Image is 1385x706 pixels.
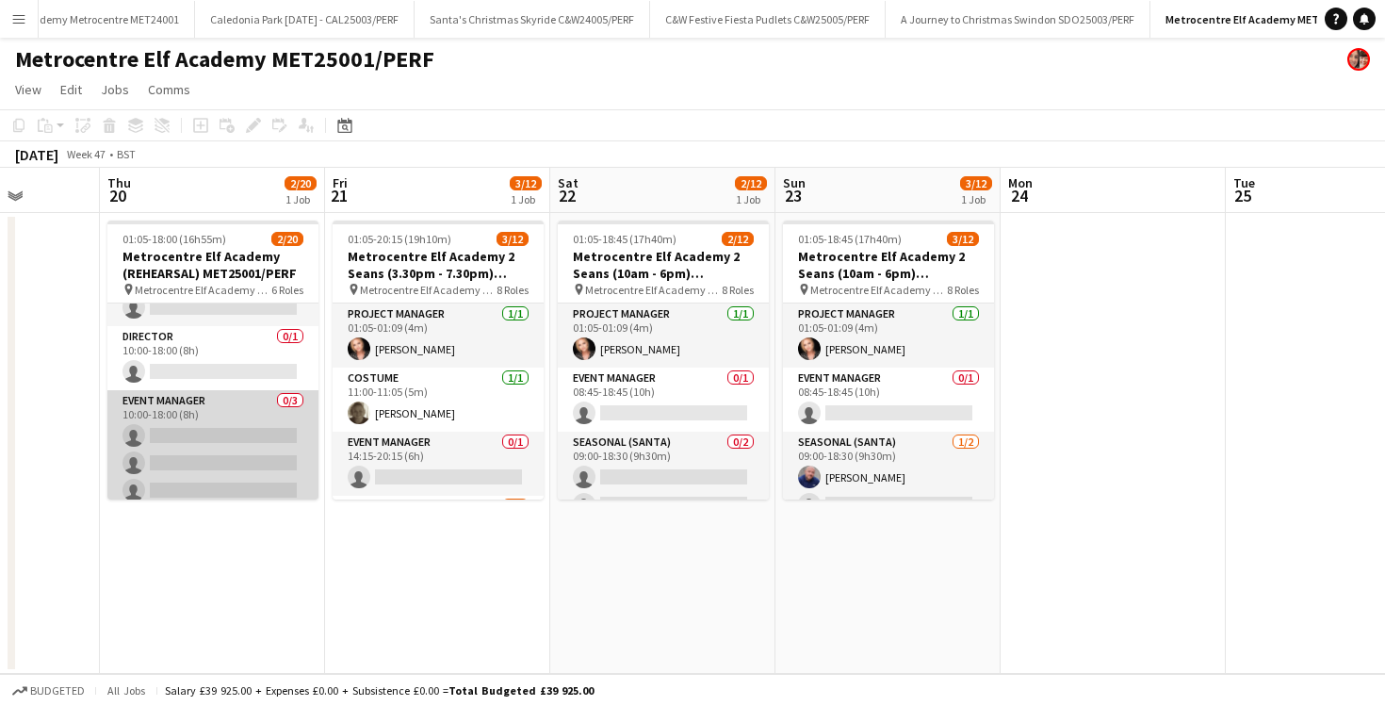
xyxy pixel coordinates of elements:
span: 6 Roles [271,283,303,297]
span: Mon [1008,174,1033,191]
div: 1 Job [511,192,541,206]
app-job-card: 01:05-18:00 (16h55m)2/20Metrocentre Elf Academy (REHEARSAL) MET25001/PERF Metrocentre Elf Academy... [107,221,318,500]
h3: Metrocentre Elf Academy 2 Seans (10am - 6pm) MET25001/PERF [783,248,994,282]
span: 21 [330,185,348,206]
span: 3/12 [497,232,529,246]
app-job-card: 01:05-18:45 (17h40m)3/12Metrocentre Elf Academy 2 Seans (10am - 6pm) MET25001/PERF Metrocentre El... [783,221,994,500]
button: Caledonia Park [DATE] - CAL25003/PERF [195,1,415,38]
a: Comms [140,77,198,102]
app-card-role: Event Manager0/310:00-18:00 (8h) [107,390,318,509]
span: Jobs [101,81,129,98]
span: 2/12 [735,176,767,190]
span: 3/12 [510,176,542,190]
span: 2/20 [271,232,303,246]
h3: Metrocentre Elf Academy 2 Seans (3.30pm - 7.30pm) MET25001/PERF [333,248,544,282]
span: 01:05-18:00 (16h55m) [122,232,226,246]
button: C&W Festive Fiesta Pudlets C&W25005/PERF [650,1,886,38]
app-card-role: Costume1/111:00-11:05 (5m)[PERSON_NAME] [333,368,544,432]
span: 24 [1005,185,1033,206]
span: 25 [1230,185,1255,206]
span: 8 Roles [497,283,529,297]
span: 2/12 [722,232,754,246]
button: A Journey to Christmas Swindon SDO25003/PERF [886,1,1150,38]
app-card-role: Project Manager1/101:05-01:09 (4m)[PERSON_NAME] [558,304,769,368]
div: 1 Job [736,192,766,206]
span: Metrocentre Elf Academy MET25001/PERF [360,283,497,297]
app-card-role: Seasonal (Santa)1/209:00-18:30 (9h30m)[PERSON_NAME] [783,432,994,523]
span: 20 [105,185,131,206]
span: 8 Roles [947,283,979,297]
span: 3/12 [960,176,992,190]
a: Edit [53,77,90,102]
h3: Metrocentre Elf Academy (REHEARSAL) MET25001/PERF [107,248,318,282]
button: Santa's Christmas Skyride C&W24005/PERF [415,1,650,38]
div: BST [117,147,136,161]
app-card-role: Project Manager1/101:05-01:09 (4m)[PERSON_NAME] [783,304,994,368]
app-card-role: Seasonal (Santa)1/2 [333,496,544,587]
div: [DATE] [15,145,58,164]
app-job-card: 01:05-20:15 (19h10m)3/12Metrocentre Elf Academy 2 Seans (3.30pm - 7.30pm) MET25001/PERF Metrocent... [333,221,544,500]
app-card-role: Event Manager0/108:45-18:45 (10h) [558,368,769,432]
app-job-card: 01:05-18:45 (17h40m)2/12Metrocentre Elf Academy 2 Seans (10am - 6pm) MET25001/PERF Metrocentre El... [558,221,769,500]
span: 3/12 [947,232,979,246]
app-card-role: Event Manager0/114:15-20:15 (6h) [333,432,544,496]
button: Budgeted [9,681,88,701]
span: 22 [555,185,578,206]
app-user-avatar: Performer Department [1347,48,1370,71]
span: Fri [333,174,348,191]
span: Total Budgeted £39 925.00 [448,683,594,698]
span: 8 Roles [722,283,754,297]
div: 1 Job [285,192,316,206]
span: Comms [148,81,190,98]
span: 01:05-18:45 (17h40m) [573,232,676,246]
app-card-role: Director0/110:00-18:00 (8h) [107,326,318,390]
span: Tue [1233,174,1255,191]
span: Metrocentre Elf Academy MET25001/PERF [810,283,947,297]
span: Edit [60,81,82,98]
span: View [15,81,41,98]
app-card-role: Seasonal (Santa)0/209:00-18:30 (9h30m) [558,432,769,523]
app-card-role: Event Manager0/108:45-18:45 (10h) [783,368,994,432]
span: Sat [558,174,578,191]
span: Thu [107,174,131,191]
span: All jobs [104,683,149,698]
span: Metrocentre Elf Academy MET25001/PERF [135,283,271,297]
span: 01:05-20:15 (19h10m) [348,232,451,246]
a: Jobs [93,77,137,102]
div: 1 Job [961,192,991,206]
span: 2/20 [285,176,317,190]
span: Metrocentre Elf Academy MET25001/PERF [585,283,722,297]
h1: Metrocentre Elf Academy MET25001/PERF [15,45,434,74]
span: 01:05-18:45 (17h40m) [798,232,902,246]
a: View [8,77,49,102]
h3: Metrocentre Elf Academy 2 Seans (10am - 6pm) MET25001/PERF [558,248,769,282]
span: 23 [780,185,806,206]
span: Week 47 [62,147,109,161]
div: Salary £39 925.00 + Expenses £0.00 + Subsistence £0.00 = [165,683,594,698]
span: Sun [783,174,806,191]
span: Budgeted [30,684,85,698]
app-card-role: Project Manager1/101:05-01:09 (4m)[PERSON_NAME] [333,304,544,368]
